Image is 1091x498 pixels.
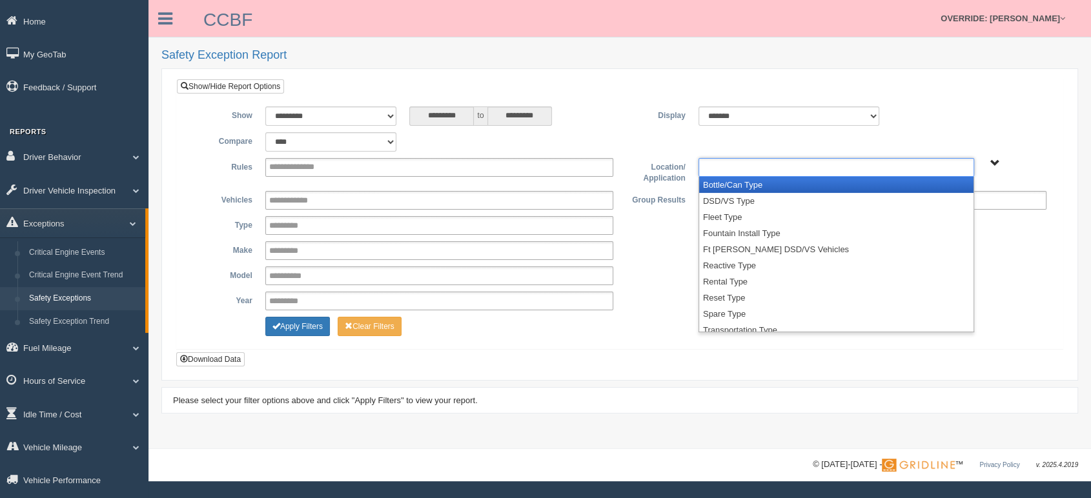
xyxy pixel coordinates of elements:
[265,317,330,336] button: Change Filter Options
[474,106,487,126] span: to
[620,191,692,206] label: Group Results
[699,274,974,290] li: Rental Type
[173,395,478,405] span: Please select your filter options above and click "Apply Filters" to view your report.
[338,317,402,336] button: Change Filter Options
[203,10,252,30] a: CCBF
[23,264,145,287] a: Critical Engine Event Trend
[187,132,259,148] label: Compare
[620,106,692,122] label: Display
[187,292,259,307] label: Year
[699,257,974,274] li: Reactive Type
[979,461,1019,468] a: Privacy Policy
[699,306,974,322] li: Spare Type
[23,310,145,334] a: Safety Exception Trend
[177,79,284,94] a: Show/Hide Report Options
[187,216,259,232] label: Type
[1036,461,1078,468] span: v. 2025.4.2019
[882,459,955,472] img: Gridline
[23,287,145,310] a: Safety Exceptions
[161,49,1078,62] h2: Safety Exception Report
[187,158,259,174] label: Rules
[187,106,259,122] label: Show
[620,158,692,184] label: Location/ Application
[813,458,1078,472] div: © [DATE]-[DATE] - ™
[187,266,259,282] label: Model
[699,241,974,257] li: Ft [PERSON_NAME] DSD/VS Vehicles
[699,225,974,241] li: Fountain Install Type
[187,241,259,257] label: Make
[187,191,259,206] label: Vehicles
[699,322,974,338] li: Transportation Type
[699,177,974,193] li: Bottle/Can Type
[699,209,974,225] li: Fleet Type
[699,193,974,209] li: DSD/VS Type
[23,241,145,264] a: Critical Engine Events
[176,352,245,366] button: Download Data
[699,290,974,306] li: Reset Type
